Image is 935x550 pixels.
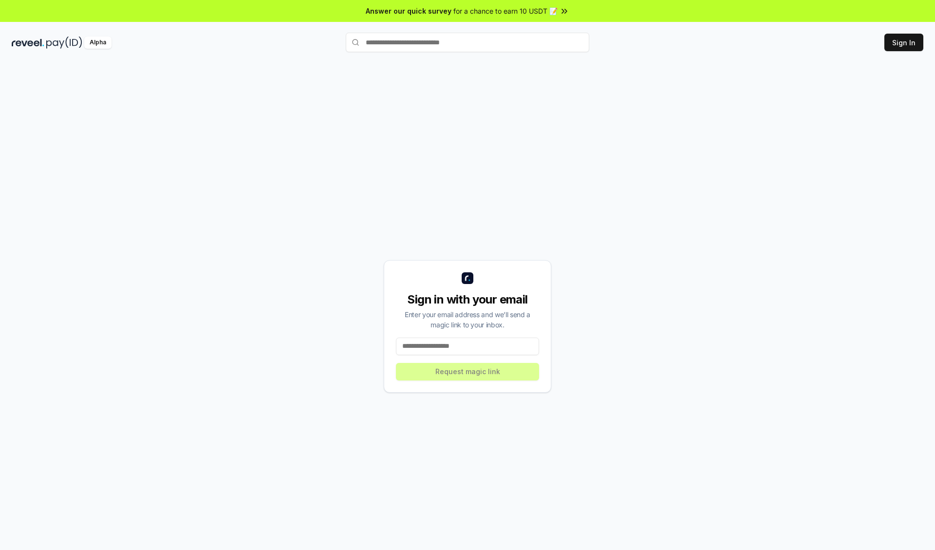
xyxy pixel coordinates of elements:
img: reveel_dark [12,37,44,49]
span: Answer our quick survey [366,6,451,16]
button: Sign In [884,34,923,51]
img: pay_id [46,37,82,49]
span: for a chance to earn 10 USDT 📝 [453,6,558,16]
img: logo_small [462,272,473,284]
div: Enter your email address and we’ll send a magic link to your inbox. [396,309,539,330]
div: Sign in with your email [396,292,539,307]
div: Alpha [84,37,112,49]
